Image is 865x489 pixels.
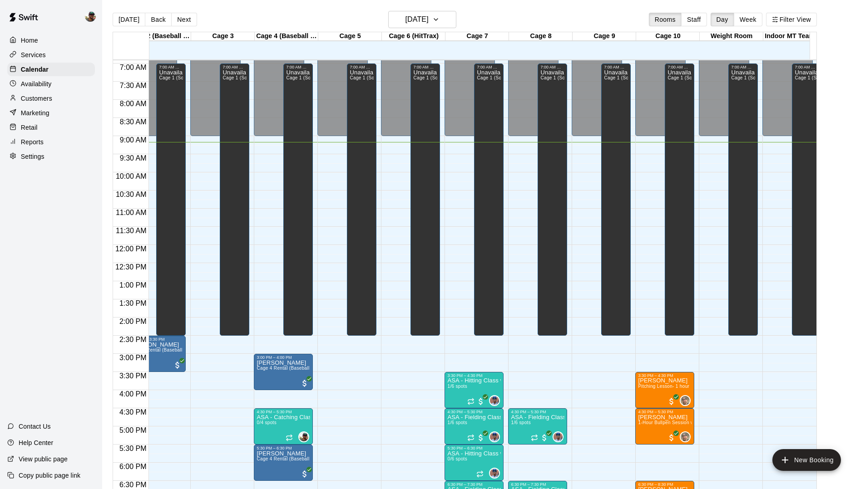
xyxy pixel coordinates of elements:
button: add [772,449,841,471]
div: 7:00 AM – 2:30 PM [540,65,564,69]
span: 7:30 AM [118,82,149,89]
img: Ryan Morris [681,396,690,405]
div: Availability [7,77,95,91]
span: 1/6 spots filled [447,384,467,389]
div: 3:30 PM – 4:30 PM: ASA - Hitting Class with Francis Grullon (8U-10U) [445,372,504,408]
span: Ben Boykin [302,431,309,442]
div: Cage 9 [573,32,636,41]
span: 5:00 PM [117,426,149,434]
span: 1:00 PM [117,281,149,289]
div: 5:30 PM – 6:30 PM: Zachary Frame [254,445,313,481]
span: Francis Grullon [493,468,500,479]
a: Marketing [7,106,95,120]
span: 8:00 AM [118,100,149,108]
div: Indoor MT Team Training [763,32,827,41]
span: Cage 2 Rental (Baseball Pitching Machine) [129,347,222,352]
a: Calendar [7,63,95,76]
p: Retail [21,123,38,132]
span: Recurring event [286,434,293,441]
div: 7:00 AM – 2:30 PM [731,65,755,69]
span: Ryan Morris [683,431,691,442]
img: Francis Grullon [554,432,563,441]
span: 10:00 AM [114,172,149,180]
span: Ryan Morris [683,395,691,406]
p: Services [21,50,46,59]
div: Ryan Morris [680,395,691,406]
div: 2:30 PM – 3:30 PM [129,337,183,342]
span: All customers have paid [667,433,676,442]
span: 0/4 spots filled [257,420,277,425]
span: 1:30 PM [117,299,149,307]
div: 4:30 PM – 5:30 PM [511,410,564,414]
div: 4:30 PM – 5:30 PM [257,410,310,414]
span: Cage 1 (Softball Pitching Machine), Cage 2 (Baseball Pitching Machine), Cage 3, Cage 4 (Baseball ... [286,75,817,80]
div: 6:30 PM – 7:30 PM [511,482,564,487]
span: 12:00 PM [113,245,148,253]
span: All customers have paid [300,469,309,479]
div: 7:00 AM – 2:30 PM [413,65,437,69]
div: 4:30 PM – 5:30 PM: Brannon Cunningham [635,408,694,445]
div: Francis Grullon [553,431,563,442]
span: 10:30 AM [114,191,149,198]
div: Ben Boykin [298,431,309,442]
span: 9:30 AM [118,154,149,162]
p: Customers [21,94,52,103]
p: Home [21,36,38,45]
button: Next [171,13,197,26]
div: 7:00 AM – 2:30 PM [286,65,310,69]
span: 1/6 spots filled [447,420,467,425]
p: Calendar [21,65,49,74]
div: 7:00 AM – 2:30 PM: Unavailable [792,64,821,336]
div: Ryan Morris [680,431,691,442]
a: Settings [7,150,95,163]
a: Home [7,34,95,47]
button: Staff [681,13,707,26]
span: 2:00 PM [117,318,149,325]
p: View public page [19,455,68,464]
div: 7:00 AM – 2:30 PM: Unavailable [347,64,376,336]
img: Ben Boykin [85,11,96,22]
button: Back [145,13,172,26]
div: 5:30 PM – 6:30 PM [257,446,310,450]
a: Retail [7,121,95,134]
img: Ryan Morris [681,432,690,441]
span: Francis Grullon [493,395,500,406]
span: Pitching Lesson- 1 hour [638,384,689,389]
span: 3:30 PM [117,372,149,380]
span: Cage 1 (Softball Pitching Machine), Cage 2 (Baseball Pitching Machine), Cage 3, Cage 4 (Baseball ... [222,75,754,80]
a: Customers [7,92,95,105]
span: All customers have paid [476,397,485,406]
span: 3:00 PM [117,354,149,362]
div: 4:30 PM – 5:30 PM: ASA - Fielding Class with Francis Grullon (8U-10U) [508,408,567,445]
span: Recurring event [476,470,484,478]
span: Cage 4 Rental (Baseball Pitching Machine) [257,366,349,371]
a: Services [7,48,95,62]
div: 3:30 PM – 4:30 PM [447,373,501,378]
span: 11:00 AM [114,209,149,216]
span: 0/6 spots filled [447,456,467,461]
div: Cage 2 (Baseball Pitching Machine) [128,32,191,41]
div: 3:30 PM – 4:30 PM: Braden Richardson [635,372,694,408]
div: 7:00 AM – 2:30 PM [222,65,247,69]
div: 2:30 PM – 3:30 PM: William Griner [127,336,186,372]
span: 1-Hour Bullpen Session with TrackMan Technology [638,420,747,425]
span: 6:00 PM [117,463,149,470]
div: 7:00 AM – 2:30 PM: Unavailable [601,64,631,336]
span: All customers have paid [300,379,309,388]
div: 3:00 PM – 4:00 PM: Charlie Pendergraph [254,354,313,390]
button: Filter View [766,13,817,26]
span: 5:30 PM [117,445,149,452]
img: Francis Grullon [490,432,499,441]
div: 7:00 AM – 2:30 PM [795,65,819,69]
p: Reports [21,137,44,147]
img: Francis Grullon [490,469,499,478]
button: Week [734,13,762,26]
div: 5:30 PM – 6:30 PM [447,446,501,450]
div: 7:00 AM – 2:30 PM: Unavailable [283,64,313,336]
